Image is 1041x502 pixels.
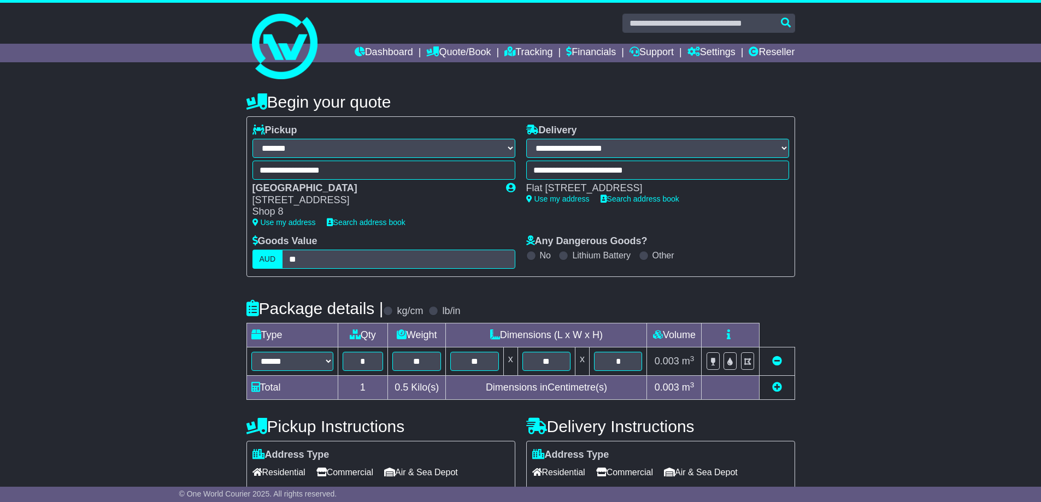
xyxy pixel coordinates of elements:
[682,382,695,393] span: m
[395,382,408,393] span: 0.5
[446,376,647,400] td: Dimensions in Centimetre(s)
[388,323,446,347] td: Weight
[526,417,795,435] h4: Delivery Instructions
[397,305,423,317] label: kg/cm
[426,44,491,62] a: Quote/Book
[682,356,695,367] span: m
[246,299,384,317] h4: Package details |
[687,44,736,62] a: Settings
[749,44,795,62] a: Reseller
[690,381,695,389] sup: 3
[772,356,782,367] a: Remove this item
[601,194,679,203] a: Search address book
[246,323,338,347] td: Type
[246,376,338,400] td: Total
[442,305,460,317] label: lb/in
[504,44,552,62] a: Tracking
[316,464,373,481] span: Commercial
[526,235,648,247] label: Any Dangerous Goods?
[246,93,795,111] h4: Begin your quote
[179,489,337,498] span: © One World Courier 2025. All rights reserved.
[630,44,674,62] a: Support
[384,464,458,481] span: Air & Sea Depot
[664,464,738,481] span: Air & Sea Depot
[503,347,517,376] td: x
[532,449,609,461] label: Address Type
[252,125,297,137] label: Pickup
[327,218,405,227] a: Search address book
[652,250,674,261] label: Other
[252,218,316,227] a: Use my address
[252,464,305,481] span: Residential
[246,417,515,435] h4: Pickup Instructions
[252,194,495,206] div: [STREET_ADDRESS]
[338,323,388,347] td: Qty
[252,449,330,461] label: Address Type
[252,235,317,247] label: Goods Value
[655,382,679,393] span: 0.003
[532,464,585,481] span: Residential
[526,125,577,137] label: Delivery
[572,250,631,261] label: Lithium Battery
[526,182,778,194] div: Flat [STREET_ADDRESS]
[772,382,782,393] a: Add new item
[388,376,446,400] td: Kilo(s)
[596,464,653,481] span: Commercial
[252,206,495,218] div: Shop 8
[540,250,551,261] label: No
[338,376,388,400] td: 1
[526,194,590,203] a: Use my address
[647,323,702,347] td: Volume
[252,182,495,194] div: [GEOGRAPHIC_DATA]
[446,323,647,347] td: Dimensions (L x W x H)
[252,250,283,269] label: AUD
[566,44,616,62] a: Financials
[575,347,590,376] td: x
[690,355,695,363] sup: 3
[355,44,413,62] a: Dashboard
[655,356,679,367] span: 0.003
